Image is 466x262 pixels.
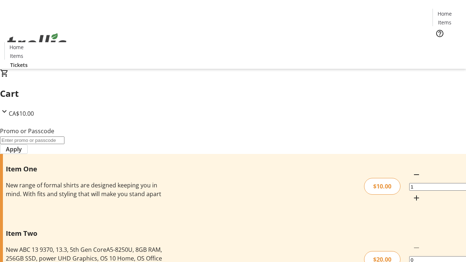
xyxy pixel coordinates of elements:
[433,10,456,17] a: Home
[4,25,69,61] img: Orient E2E Organization YOan2mhPVT's Logo
[5,43,28,51] a: Home
[6,228,165,238] h3: Item Two
[433,19,456,26] a: Items
[9,110,34,118] span: CA$10.00
[6,164,165,174] h3: Item One
[433,26,447,41] button: Help
[6,181,165,198] div: New range of formal shirts are designed keeping you in mind. With fits and styling that will make...
[438,42,456,50] span: Tickets
[433,42,462,50] a: Tickets
[10,61,28,69] span: Tickets
[9,43,24,51] span: Home
[364,178,400,195] div: $10.00
[5,52,28,60] a: Items
[438,10,452,17] span: Home
[6,145,22,154] span: Apply
[409,191,424,205] button: Increment by one
[409,167,424,182] button: Decrement by one
[4,61,33,69] a: Tickets
[438,19,451,26] span: Items
[10,52,23,60] span: Items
